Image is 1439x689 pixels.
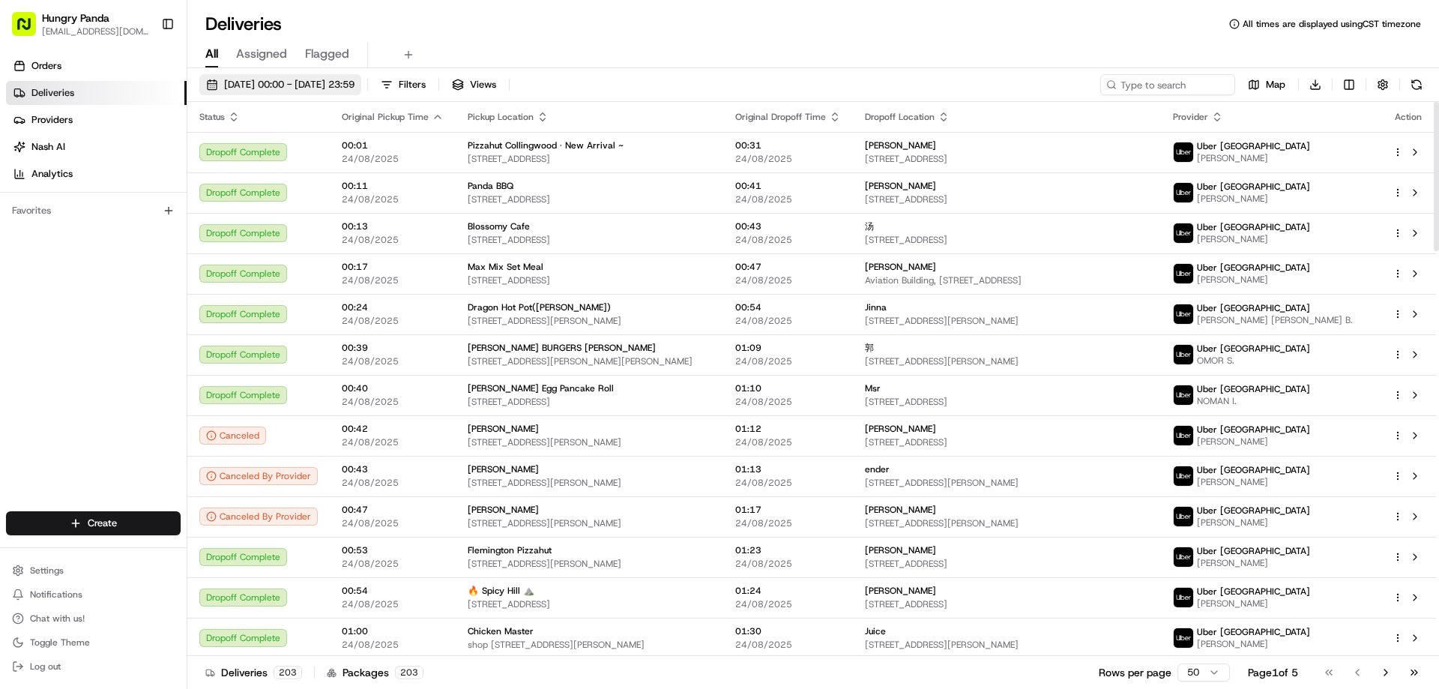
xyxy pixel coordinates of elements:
span: 24/08/2025 [342,558,444,570]
span: 01:23 [735,544,841,556]
span: 8月20日 [133,232,168,244]
span: 01:09 [735,342,841,354]
span: 01:10 [735,382,841,394]
span: Uber [GEOGRAPHIC_DATA] [1197,464,1310,476]
span: [STREET_ADDRESS][PERSON_NAME] [865,639,1149,651]
span: Dropoff Location [865,111,935,123]
span: 24/08/2025 [342,639,444,651]
img: uber-new-logo.jpeg [1174,345,1193,364]
h1: Deliveries [205,12,282,36]
span: [STREET_ADDRESS][PERSON_NAME] [865,517,1149,529]
span: 郭 [865,342,874,354]
span: [PERSON_NAME] [1197,193,1310,205]
span: 01:24 [735,585,841,597]
img: uber-new-logo.jpeg [1174,507,1193,526]
div: Canceled By Provider [199,508,318,526]
img: uber-new-logo.jpeg [1174,547,1193,567]
a: Analytics [6,162,187,186]
span: 24/08/2025 [735,558,841,570]
span: Uber [GEOGRAPHIC_DATA] [1197,262,1310,274]
div: Page 1 of 5 [1248,665,1298,680]
span: Chat with us! [30,613,85,625]
span: Filters [399,78,426,91]
img: 1736555255976-a54dd68f-1ca7-489b-9aae-adbdc363a1c4 [15,143,42,170]
img: uber-new-logo.jpeg [1174,264,1193,283]
span: Pylon [149,372,181,383]
span: Knowledge Base [30,335,115,350]
span: 00:41 [735,180,841,192]
img: 1736555255976-a54dd68f-1ca7-489b-9aae-adbdc363a1c4 [30,233,42,245]
span: Toggle Theme [30,637,90,649]
span: Uber [GEOGRAPHIC_DATA] [1197,586,1310,598]
span: [STREET_ADDRESS] [865,234,1149,246]
div: We're available if you need us! [67,158,206,170]
span: Pickup Location [468,111,534,123]
span: [STREET_ADDRESS][PERSON_NAME] [468,517,711,529]
button: Filters [374,74,432,95]
span: Uber [GEOGRAPHIC_DATA] [1197,181,1310,193]
span: Blossomy Cafe [468,220,530,232]
span: Uber [GEOGRAPHIC_DATA] [1197,424,1310,436]
span: [STREET_ADDRESS] [468,396,711,408]
button: Create [6,511,181,535]
span: 00:24 [342,301,444,313]
span: [STREET_ADDRESS][PERSON_NAME] [468,477,711,489]
span: 24/08/2025 [735,477,841,489]
span: [STREET_ADDRESS][PERSON_NAME][PERSON_NAME] [468,355,711,367]
span: 24/08/2025 [735,274,841,286]
span: [STREET_ADDRESS] [468,274,711,286]
button: Refresh [1406,74,1427,95]
span: [PERSON_NAME] [PERSON_NAME] B. [1197,314,1353,326]
span: 🔥 Spicy Hill ⛰️ [468,585,534,597]
img: uber-new-logo.jpeg [1174,223,1193,243]
span: [STREET_ADDRESS] [468,598,711,610]
span: Pizzahut Collingwood · New Arrival ~ [468,139,624,151]
span: 00:47 [342,504,444,516]
button: Settings [6,560,181,581]
span: All times are displayed using CST timezone [1243,18,1421,30]
span: Uber [GEOGRAPHIC_DATA] [1197,140,1310,152]
span: [EMAIL_ADDRESS][DOMAIN_NAME] [42,25,149,37]
span: 00:01 [342,139,444,151]
span: Settings [30,565,64,577]
button: Start new chat [255,148,273,166]
span: 24/08/2025 [342,396,444,408]
span: 24/08/2025 [342,315,444,327]
span: [PERSON_NAME] [865,504,936,516]
span: [PERSON_NAME] [1197,274,1310,286]
button: Toggle Theme [6,632,181,653]
span: Log out [30,661,61,673]
span: Hungry Panda [42,10,109,25]
img: uber-new-logo.jpeg [1174,466,1193,486]
span: [STREET_ADDRESS] [865,436,1149,448]
img: uber-new-logo.jpeg [1174,142,1193,162]
span: 24/08/2025 [342,517,444,529]
button: Canceled [199,427,266,445]
a: Powered byPylon [106,371,181,383]
button: Canceled By Provider [199,467,318,485]
span: [STREET_ADDRESS] [865,153,1149,165]
span: 汤 [865,220,874,232]
span: Uber [GEOGRAPHIC_DATA] [1197,221,1310,233]
span: [STREET_ADDRESS] [468,234,711,246]
span: 00:54 [342,585,444,597]
span: Notifications [30,589,82,601]
span: 24/08/2025 [342,436,444,448]
span: Aviation Building, [STREET_ADDRESS] [865,274,1149,286]
span: 24/08/2025 [735,315,841,327]
span: [PERSON_NAME] [865,585,936,597]
span: All [205,45,218,63]
span: 24/08/2025 [342,234,444,246]
span: Chicken Master [468,625,534,637]
span: Original Pickup Time [342,111,429,123]
span: Panda BBQ [468,180,513,192]
span: Max Mix Set Meal [468,261,543,273]
span: 24/08/2025 [342,193,444,205]
span: [PERSON_NAME] [865,261,936,273]
button: Views [445,74,503,95]
span: 24/08/2025 [735,639,841,651]
span: [STREET_ADDRESS] [865,193,1149,205]
span: [STREET_ADDRESS] [865,396,1149,408]
span: 00:43 [735,220,841,232]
